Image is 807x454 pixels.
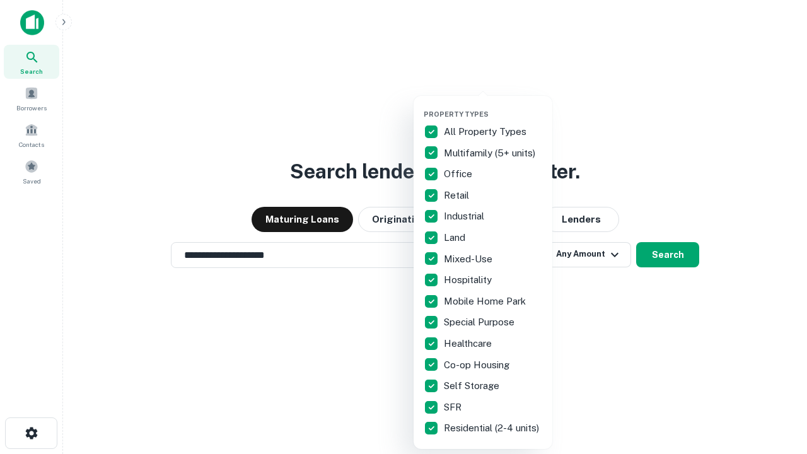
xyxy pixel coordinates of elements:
p: Industrial [444,209,487,224]
p: Mixed-Use [444,252,495,267]
p: Land [444,230,468,245]
p: SFR [444,400,464,415]
iframe: Chat Widget [744,353,807,414]
p: Mobile Home Park [444,294,528,309]
span: Property Types [424,110,489,118]
p: Multifamily (5+ units) [444,146,538,161]
p: Residential (2-4 units) [444,421,542,436]
p: Retail [444,188,472,203]
p: Office [444,166,475,182]
p: Healthcare [444,336,494,351]
p: Co-op Housing [444,358,512,373]
p: Self Storage [444,378,502,393]
p: Special Purpose [444,315,517,330]
p: All Property Types [444,124,529,139]
p: Hospitality [444,272,494,288]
